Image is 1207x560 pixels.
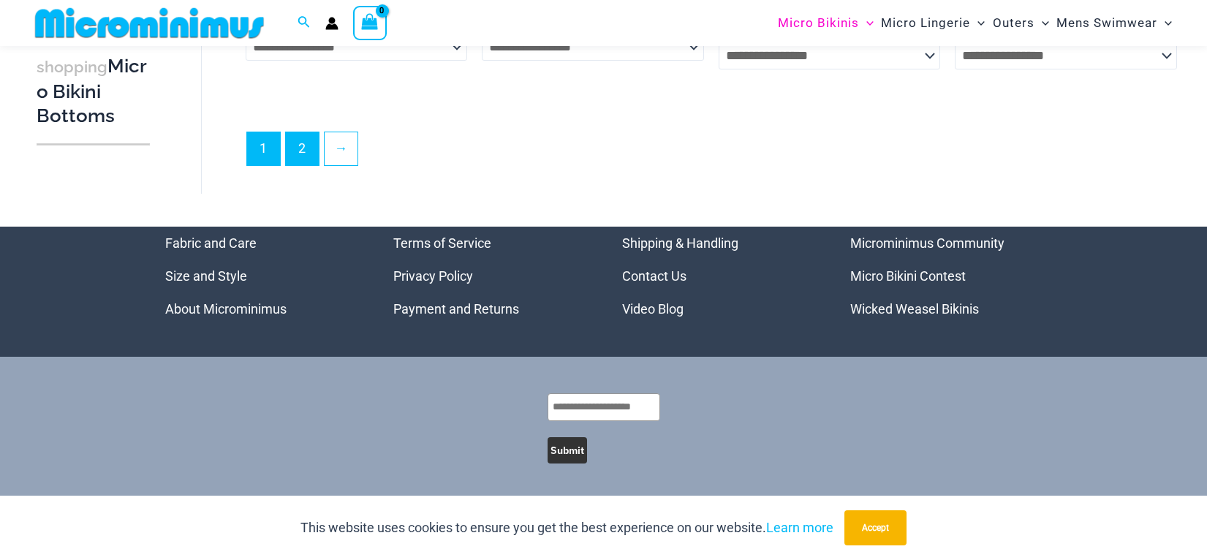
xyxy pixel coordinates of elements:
[1056,4,1157,42] span: Mens Swimwear
[970,4,985,42] span: Menu Toggle
[37,58,107,76] span: shopping
[353,6,387,39] a: View Shopping Cart, empty
[622,268,686,284] a: Contact Us
[877,4,988,42] a: Micro LingerieMenu ToggleMenu Toggle
[766,520,833,535] a: Learn more
[844,510,907,545] button: Accept
[246,132,1177,174] nav: Product Pagination
[1157,4,1172,42] span: Menu Toggle
[29,7,270,39] img: MM SHOP LOGO FLAT
[850,268,966,284] a: Micro Bikini Contest
[993,4,1034,42] span: Outers
[548,437,587,463] button: Submit
[774,4,877,42] a: Micro BikinisMenu ToggleMenu Toggle
[393,227,586,325] aside: Footer Widget 2
[286,132,319,165] a: Page 2
[881,4,970,42] span: Micro Lingerie
[989,4,1053,42] a: OutersMenu ToggleMenu Toggle
[1034,4,1049,42] span: Menu Toggle
[165,227,357,325] nav: Menu
[859,4,874,42] span: Menu Toggle
[850,235,1004,251] a: Microminimus Community
[850,301,979,317] a: Wicked Weasel Bikinis
[622,235,738,251] a: Shipping & Handling
[298,14,311,32] a: Search icon link
[393,235,491,251] a: Terms of Service
[850,227,1043,325] nav: Menu
[165,235,257,251] a: Fabric and Care
[325,132,357,165] a: →
[622,301,684,317] a: Video Blog
[247,132,280,165] span: Page 1
[778,4,859,42] span: Micro Bikinis
[1053,4,1176,42] a: Mens SwimwearMenu ToggleMenu Toggle
[772,2,1178,44] nav: Site Navigation
[165,227,357,325] aside: Footer Widget 1
[622,227,814,325] aside: Footer Widget 3
[850,227,1043,325] aside: Footer Widget 4
[37,54,150,129] h3: Micro Bikini Bottoms
[393,268,473,284] a: Privacy Policy
[165,301,287,317] a: About Microminimus
[165,268,247,284] a: Size and Style
[393,227,586,325] nav: Menu
[393,301,519,317] a: Payment and Returns
[622,227,814,325] nav: Menu
[300,517,833,539] p: This website uses cookies to ensure you get the best experience on our website.
[325,17,338,30] a: Account icon link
